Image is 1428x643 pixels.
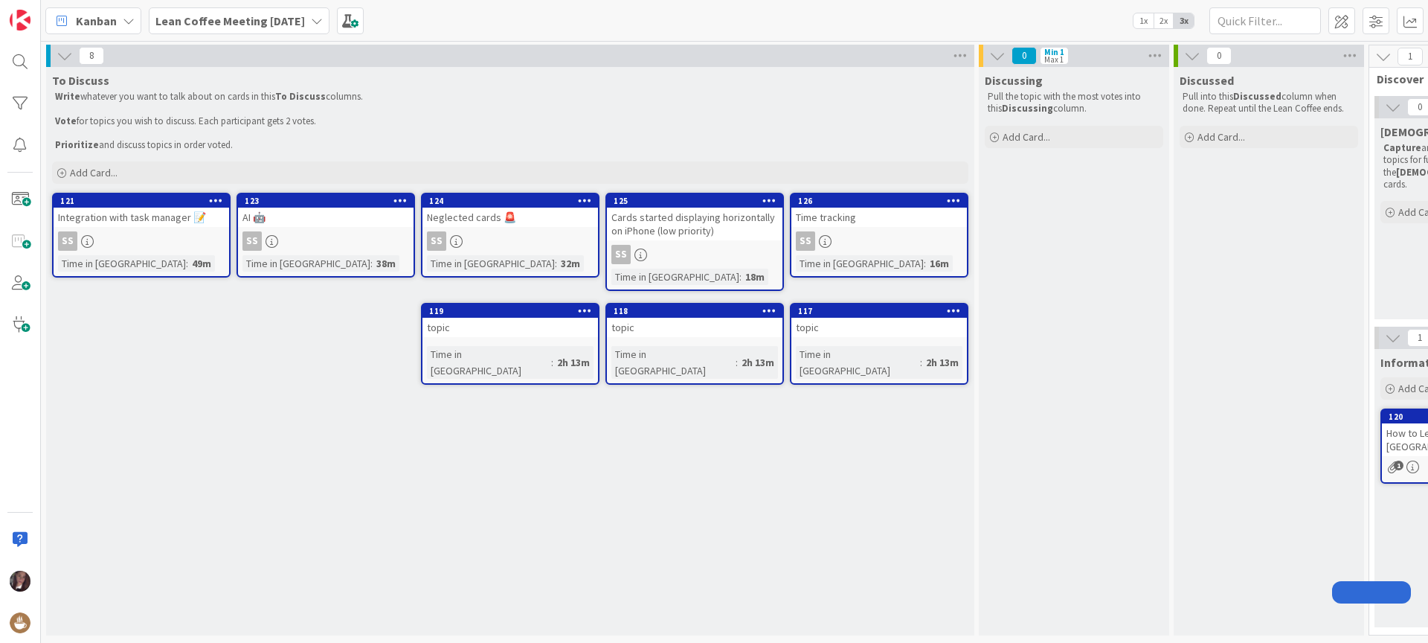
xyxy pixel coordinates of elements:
span: 0 [1206,47,1232,65]
p: Pull the topic with the most votes into this column. [988,91,1160,115]
span: : [924,255,926,272]
span: 1 [1394,461,1403,470]
div: 125Cards started displaying horizontally on iPhone (low priority) [607,194,782,240]
div: 126 [798,196,967,206]
strong: Discussing [1002,102,1053,115]
div: 38m [373,255,399,272]
div: 117 [791,304,967,318]
div: 49m [188,255,215,272]
span: : [551,354,553,371]
span: : [920,354,922,371]
span: Add Card... [1003,130,1050,144]
div: 118 [614,306,782,316]
div: 119topic [422,304,598,337]
div: 121Integration with task manager 📝 [54,194,229,227]
div: 119 [429,306,598,316]
a: 123AI 🤖SSTime in [GEOGRAPHIC_DATA]:38m [237,193,415,278]
span: 1 [1398,48,1423,65]
div: Time in [GEOGRAPHIC_DATA] [427,255,555,272]
div: SS [238,231,414,251]
div: topic [791,318,967,337]
a: 117topicTime in [GEOGRAPHIC_DATA]:2h 13m [790,303,968,385]
div: Time in [GEOGRAPHIC_DATA] [611,346,736,379]
div: SS [422,231,598,251]
div: 117 [798,306,967,316]
span: Add Card... [70,166,118,179]
div: 118 [607,304,782,318]
span: 8 [79,47,104,65]
div: SS [611,245,631,264]
span: : [186,255,188,272]
a: 119topicTime in [GEOGRAPHIC_DATA]:2h 13m [421,303,599,385]
div: SS [242,231,262,251]
span: Discussing [985,73,1043,88]
div: 18m [742,269,768,285]
strong: To Discuss [275,90,326,103]
div: 125 [607,194,782,208]
p: whatever you want to talk about on cards in this columns. [55,91,965,103]
b: Lean Coffee Meeting [DATE] [155,13,305,28]
div: 16m [926,255,953,272]
strong: Write [55,90,80,103]
div: 123AI 🤖 [238,194,414,227]
div: Time in [GEOGRAPHIC_DATA] [611,269,739,285]
div: 124 [422,194,598,208]
span: : [739,269,742,285]
div: 125 [614,196,782,206]
span: Kanban [76,12,117,30]
div: 123 [238,194,414,208]
div: 124Neglected cards 🚨 [422,194,598,227]
div: topic [422,318,598,337]
p: for topics you wish to discuss. Each participant gets 2 votes. [55,115,965,127]
div: Time in [GEOGRAPHIC_DATA] [58,255,186,272]
div: Max 1 [1044,56,1064,63]
strong: Capture [1383,141,1421,154]
div: 126 [791,194,967,208]
div: Neglected cards 🚨 [422,208,598,227]
div: Time in [GEOGRAPHIC_DATA] [427,346,551,379]
strong: Discussed [1233,90,1281,103]
div: 118topic [607,304,782,337]
a: 125Cards started displaying horizontally on iPhone (low priority)SSTime in [GEOGRAPHIC_DATA]:18m [605,193,784,291]
span: : [370,255,373,272]
div: SS [796,231,815,251]
div: 2h 13m [922,354,962,371]
div: Time in [GEOGRAPHIC_DATA] [242,255,370,272]
div: SS [607,245,782,264]
div: 2h 13m [553,354,594,371]
div: Integration with task manager 📝 [54,208,229,227]
span: Add Card... [1197,130,1245,144]
div: SS [54,231,229,251]
div: 126Time tracking [791,194,967,227]
div: 117topic [791,304,967,337]
a: 124Neglected cards 🚨SSTime in [GEOGRAPHIC_DATA]:32m [421,193,599,278]
div: AI 🤖 [238,208,414,227]
a: 126Time trackingSSTime in [GEOGRAPHIC_DATA]:16m [790,193,968,278]
span: 3x [1174,13,1194,28]
div: SS [427,231,446,251]
img: avatar [10,612,30,633]
img: Visit kanbanzone.com [10,10,30,31]
div: 119 [422,304,598,318]
span: 1x [1133,13,1154,28]
div: SS [791,231,967,251]
div: 2h 13m [738,354,778,371]
div: Cards started displaying horizontally on iPhone (low priority) [607,208,782,240]
span: 2x [1154,13,1174,28]
div: Min 1 [1044,48,1064,56]
div: 121 [54,194,229,208]
div: topic [607,318,782,337]
div: 124 [429,196,598,206]
input: Quick Filter... [1209,7,1321,34]
img: TD [10,571,30,592]
span: Discussed [1180,73,1234,88]
div: 123 [245,196,414,206]
div: 121 [60,196,229,206]
div: SS [58,231,77,251]
span: : [736,354,738,371]
div: Time in [GEOGRAPHIC_DATA] [796,346,920,379]
p: and discuss topics in order voted. [55,139,965,151]
div: Time tracking [791,208,967,227]
span: 0 [1011,47,1037,65]
a: 121Integration with task manager 📝SSTime in [GEOGRAPHIC_DATA]:49m [52,193,231,278]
